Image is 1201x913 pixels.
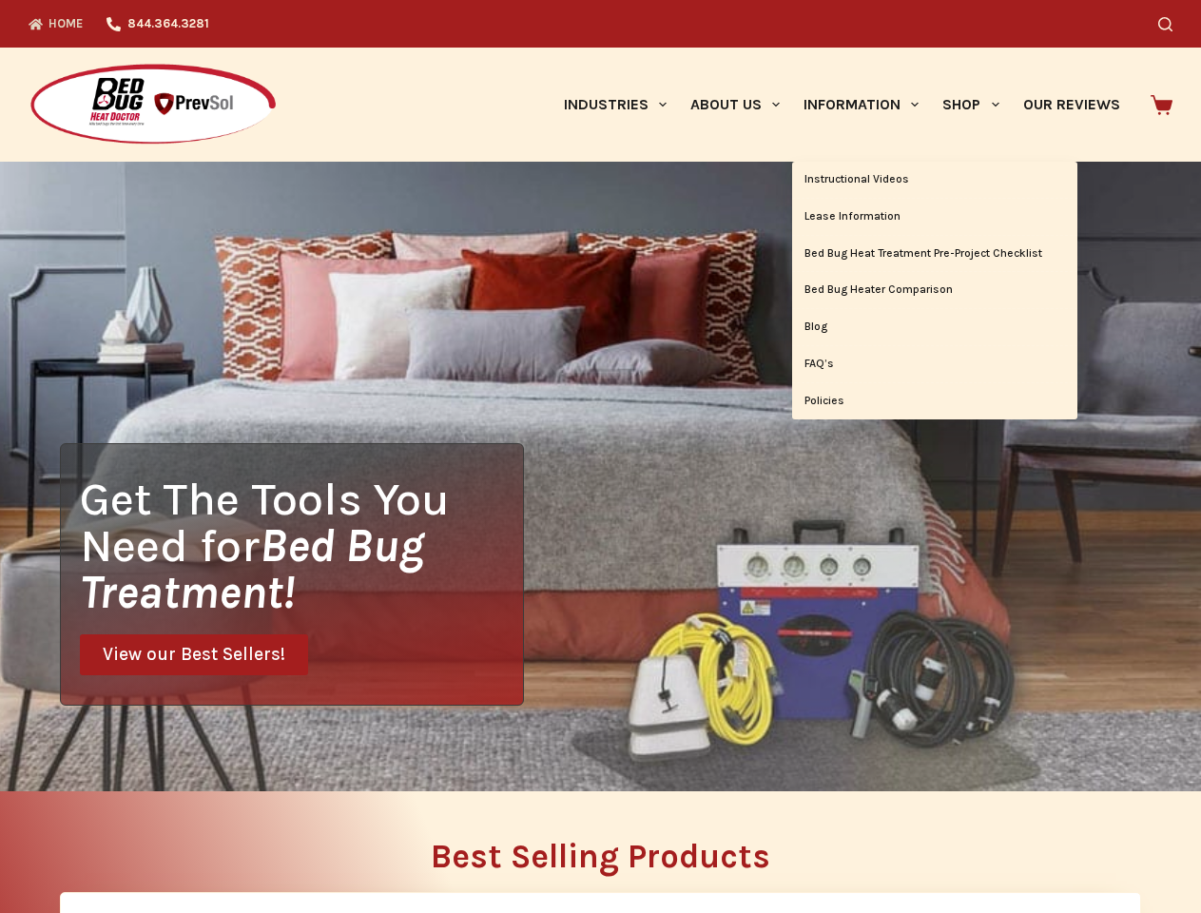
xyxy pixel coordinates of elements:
i: Bed Bug Treatment! [80,518,424,619]
a: FAQ’s [792,346,1077,382]
button: Search [1158,17,1172,31]
a: Our Reviews [1011,48,1132,162]
a: Bed Bug Heater Comparison [792,272,1077,308]
button: Open LiveChat chat widget [15,8,72,65]
a: Bed Bug Heat Treatment Pre-Project Checklist [792,236,1077,272]
a: Blog [792,309,1077,345]
a: Industries [552,48,678,162]
a: Shop [931,48,1011,162]
a: Instructional Videos [792,162,1077,198]
h1: Get The Tools You Need for [80,476,523,615]
span: View our Best Sellers! [103,646,285,664]
nav: Primary [552,48,1132,162]
a: About Us [678,48,791,162]
a: Information [792,48,931,162]
a: View our Best Sellers! [80,634,308,675]
h2: Best Selling Products [60,840,1141,873]
img: Prevsol/Bed Bug Heat Doctor [29,63,278,147]
a: Lease Information [792,199,1077,235]
a: Policies [792,383,1077,419]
